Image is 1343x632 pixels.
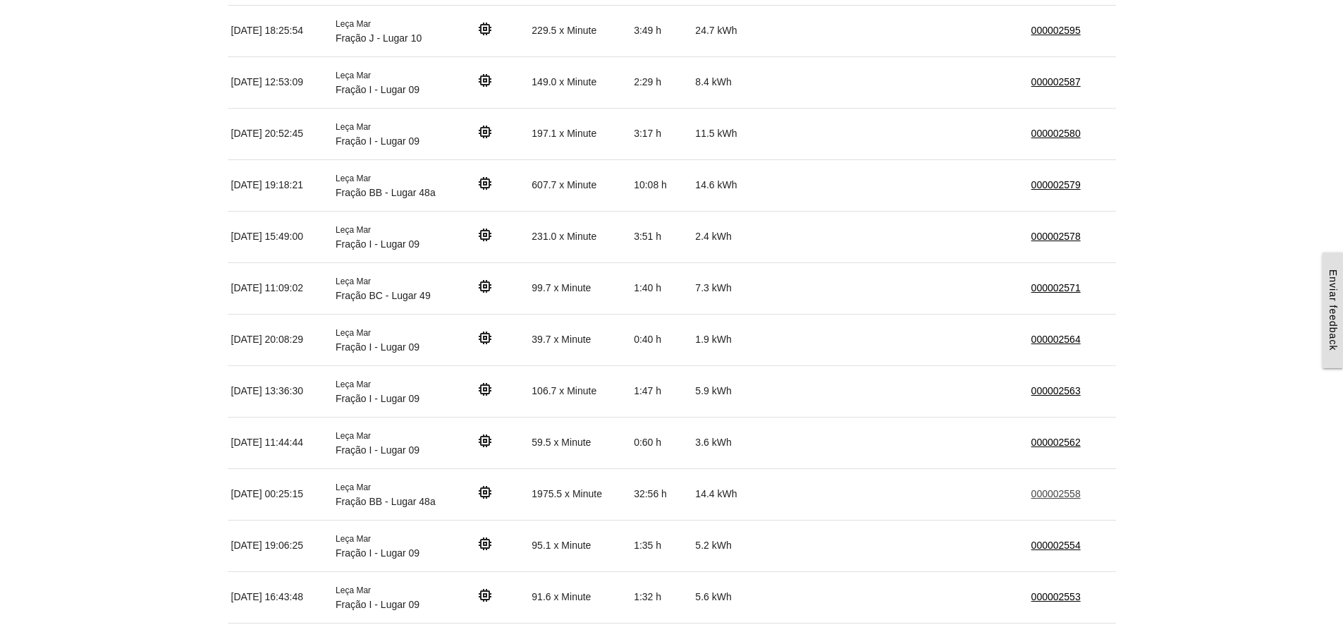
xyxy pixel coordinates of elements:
td: [DATE] 20:08:29 [228,314,333,365]
td: 91.6 x Minute [528,571,630,623]
td: 1.9 kWh [692,314,756,365]
td: 3:51 h [630,211,692,262]
td: [DATE] 12:53:09 [228,56,333,108]
span: Fração BB - Lugar 48a [336,496,436,507]
span: Leça Mar [336,482,371,492]
td: [DATE] 11:09:02 [228,262,333,314]
td: 99.7 x Minute [528,262,630,314]
span: Fração BC - Lugar 49 [336,290,431,301]
span: Fração I - Lugar 09 [336,135,419,147]
td: 2:29 h [630,56,692,108]
a: 000002579 [1031,179,1081,190]
i: memory [477,226,493,243]
td: 149.0 x Minute [528,56,630,108]
span: Leça Mar [336,71,371,80]
span: Fração I - Lugar 09 [336,599,419,610]
td: 95.1 x Minute [528,520,630,571]
td: 39.7 x Minute [528,314,630,365]
td: [DATE] 16:43:48 [228,571,333,623]
a: 000002562 [1031,437,1081,448]
a: 000002578 [1031,231,1081,242]
span: Leça Mar [336,379,371,389]
td: [DATE] 18:25:54 [228,5,333,56]
td: [DATE] 00:25:15 [228,468,333,520]
td: 0:40 h [630,314,692,365]
span: Fração I - Lugar 09 [336,444,419,456]
span: Leça Mar [336,276,371,286]
td: 14.4 kWh [692,468,756,520]
td: 1975.5 x Minute [528,468,630,520]
td: [DATE] 11:44:44 [228,417,333,468]
span: Leça Mar [336,225,371,235]
span: Fração J - Lugar 10 [336,32,422,44]
td: 231.0 x Minute [528,211,630,262]
span: Leça Mar [336,431,371,441]
i: memory [477,72,493,89]
i: memory [477,484,493,501]
span: Leça Mar [336,534,371,544]
span: Fração I - Lugar 09 [336,393,419,404]
td: 1:40 h [630,262,692,314]
td: 607.7 x Minute [528,159,630,211]
td: 32:56 h [630,468,692,520]
a: 000002564 [1031,334,1081,345]
td: 0:60 h [630,417,692,468]
a: Enviar feedback [1323,253,1343,367]
i: memory [477,123,493,140]
i: memory [477,278,493,295]
span: Leça Mar [336,122,371,132]
td: 11.5 kWh [692,108,756,159]
span: Fração I - Lugar 09 [336,84,419,95]
a: 000002554 [1031,540,1081,551]
span: Fração I - Lugar 09 [336,341,419,353]
a: 000002571 [1031,282,1081,293]
td: 10:08 h [630,159,692,211]
td: 1:35 h [630,520,692,571]
i: memory [477,381,493,398]
i: memory [477,432,493,449]
i: memory [477,535,493,552]
td: 1:47 h [630,365,692,417]
span: Fração BB - Lugar 48a [336,187,436,198]
span: Leça Mar [336,585,371,595]
td: 5.2 kWh [692,520,756,571]
td: 5.9 kWh [692,365,756,417]
i: memory [477,175,493,192]
td: 229.5 x Minute [528,5,630,56]
td: 5.6 kWh [692,571,756,623]
td: 2.4 kWh [692,211,756,262]
td: [DATE] 20:52:45 [228,108,333,159]
td: 7.3 kWh [692,262,756,314]
span: Leça Mar [336,19,371,29]
a: 000002553 [1031,591,1081,602]
td: [DATE] 15:49:00 [228,211,333,262]
td: 1:32 h [630,571,692,623]
td: 3:17 h [630,108,692,159]
a: 000002563 [1031,385,1081,396]
td: [DATE] 19:18:21 [228,159,333,211]
i: memory [477,587,493,604]
td: 59.5 x Minute [528,417,630,468]
td: [DATE] 19:06:25 [228,520,333,571]
span: Leça Mar [336,328,371,338]
span: Leça Mar [336,174,371,183]
td: 197.1 x Minute [528,108,630,159]
td: 14.6 kWh [692,159,756,211]
a: 000002587 [1031,76,1081,87]
a: 000002595 [1031,25,1081,36]
td: 106.7 x Minute [528,365,630,417]
td: 3.6 kWh [692,417,756,468]
td: 8.4 kWh [692,56,756,108]
i: memory [477,329,493,346]
i: memory [477,20,493,37]
span: Fração I - Lugar 09 [336,547,419,559]
td: 24.7 kWh [692,5,756,56]
td: [DATE] 13:36:30 [228,365,333,417]
a: 000002580 [1031,128,1081,139]
span: Fração I - Lugar 09 [336,238,419,250]
td: 3:49 h [630,5,692,56]
a: 000002558 [1031,488,1081,499]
